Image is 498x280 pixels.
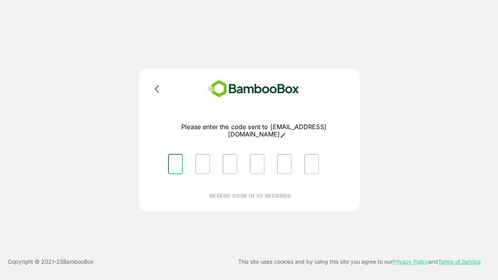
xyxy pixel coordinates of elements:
input: Please enter OTP character 3 [223,154,237,174]
input: Please enter OTP character 6 [304,154,319,174]
p: This site uses cookies and by using this site you agree to our and [238,257,481,266]
a: Privacy Policy [393,258,428,265]
input: Please enter OTP character 1 [168,154,183,174]
a: Terms of Service [438,258,481,265]
input: Please enter OTP character 4 [250,154,265,174]
input: Please enter OTP character 5 [277,154,292,174]
p: Copyright © 2021- 25 BambooBox [8,257,94,266]
img: bamboobox [196,78,310,100]
p: Please enter the code sent to [EMAIL_ADDRESS][DOMAIN_NAME] [162,123,346,138]
input: Please enter OTP character 2 [195,154,210,174]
